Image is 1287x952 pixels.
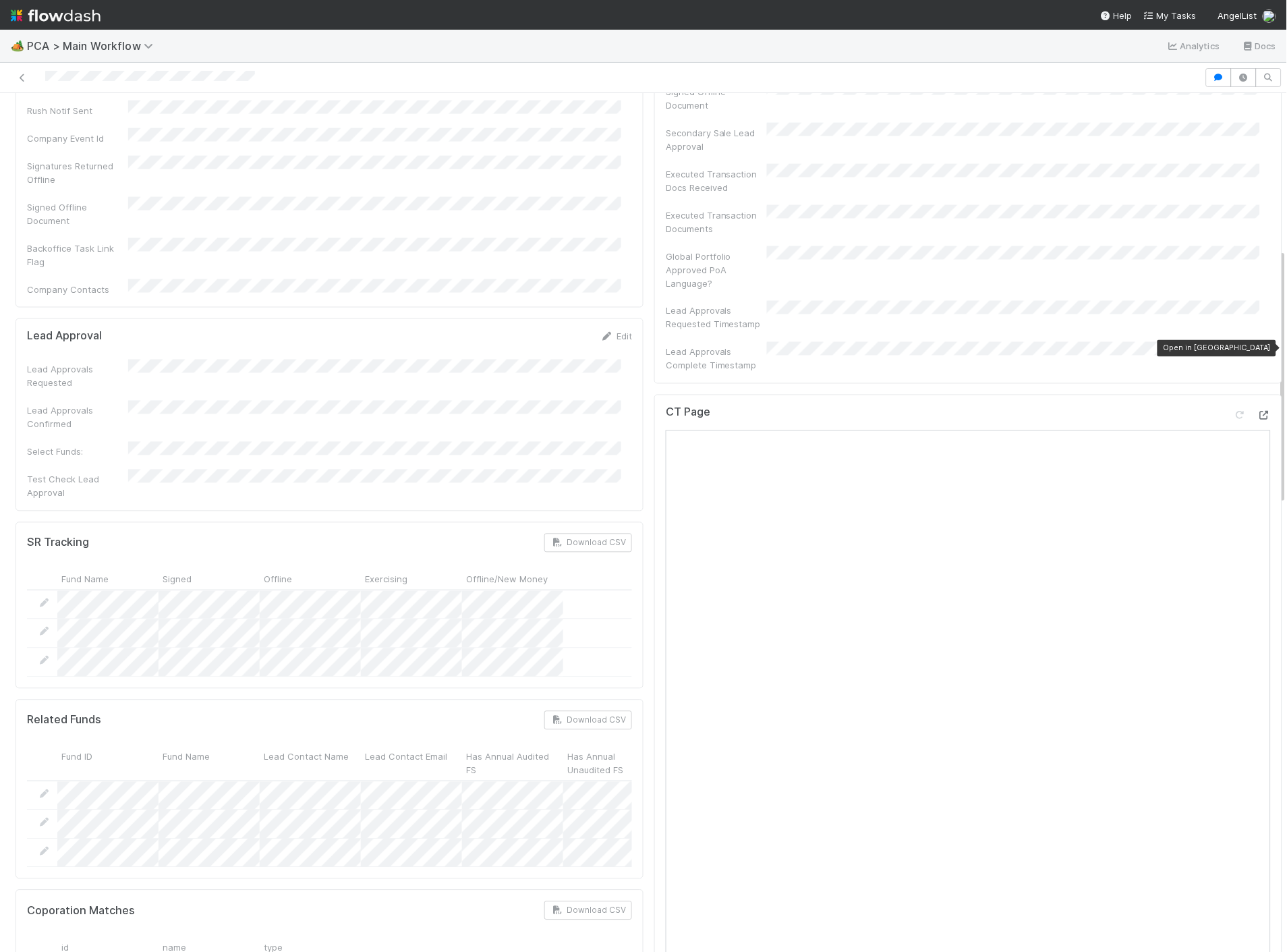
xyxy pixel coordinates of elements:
div: Offline/New Money [462,569,563,590]
div: Signatures Returned Offline [27,159,128,186]
a: My Tasks [1143,9,1197,22]
div: Lead Approvals Confirmed [27,404,128,431]
span: AngelList [1218,10,1257,21]
a: Edit [600,331,632,342]
h5: CT Page [666,406,710,420]
div: Fund ID [57,746,159,781]
div: Rush Notif Sent [27,104,128,117]
div: Signed [159,569,260,590]
div: Fund Name [159,746,260,781]
span: 🏕️ [11,40,24,51]
button: Download CSV [544,901,632,920]
a: Docs [1242,38,1276,54]
div: Lead Contact Email [361,746,462,781]
div: Has Annual Unaudited FS [563,746,664,781]
a: Analytics [1167,38,1220,54]
button: Download CSV [544,534,632,553]
div: Offline [260,569,361,590]
div: Help [1100,9,1133,22]
div: Fund Name [57,569,159,590]
div: Lead Approvals Requested [27,363,128,390]
div: Has Annual Audited FS [462,746,563,781]
div: Lead Approvals Requested Timestamp [666,304,767,331]
img: avatar_c7c7de23-09de-42ad-8e02-7981c37ee075.png [1263,9,1276,23]
img: logo-inverted-e16ddd16eac7371096b0.svg [11,4,101,27]
div: Global Portfolio Approved PoA Language? [666,250,767,290]
div: Backoffice Task Link Flag [27,242,128,269]
div: Company Contacts [27,283,128,296]
div: Select Funds: [27,445,128,459]
div: Executed Transaction Documents [666,208,767,235]
h5: Coporation Matches [27,905,135,918]
div: Lead Approvals Complete Timestamp [666,345,767,372]
div: Executed Transaction Docs Received [666,167,767,194]
div: Lead Contact Name [260,746,361,781]
div: Signed Offline Document [666,85,767,112]
h5: SR Tracking [27,536,89,550]
span: My Tasks [1143,10,1197,21]
div: Company Event Id [27,132,128,145]
h5: Lead Approval [27,330,102,343]
span: PCA > Main Workflow [27,39,160,53]
div: Secondary Sale Lead Approval [666,126,767,153]
h5: Related Funds [27,714,101,727]
button: Download CSV [544,711,632,730]
div: Signed Offline Document [27,200,128,227]
div: Exercising [361,569,462,590]
div: Test Check Lead Approval [27,473,128,500]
